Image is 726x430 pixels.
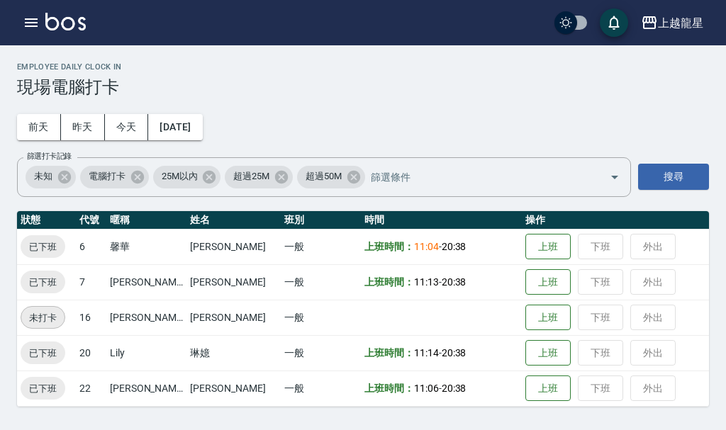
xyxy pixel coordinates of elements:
[186,300,280,335] td: [PERSON_NAME]
[361,370,522,406] td: -
[414,383,439,394] span: 11:06
[45,13,86,30] img: Logo
[76,211,106,230] th: 代號
[225,169,278,183] span: 超過25M
[281,264,362,300] td: 一般
[525,269,571,295] button: 上班
[367,164,585,189] input: 篩選條件
[76,264,106,300] td: 7
[297,166,365,188] div: 超過50M
[186,370,280,406] td: [PERSON_NAME]
[61,114,105,140] button: 昨天
[364,383,414,394] b: 上班時間：
[17,211,76,230] th: 狀態
[525,340,571,366] button: 上班
[76,300,106,335] td: 16
[21,239,65,254] span: 已下班
[76,229,106,264] td: 6
[361,211,522,230] th: 時間
[281,335,362,370] td: 一般
[361,264,522,300] td: -
[106,370,187,406] td: [PERSON_NAME]
[148,114,202,140] button: [DATE]
[525,375,571,402] button: 上班
[26,169,61,183] span: 未知
[17,77,709,97] h3: 現場電腦打卡
[281,300,362,335] td: 一般
[153,166,221,188] div: 25M以內
[225,166,293,188] div: 超過25M
[17,62,709,72] h2: Employee Daily Clock In
[281,229,362,264] td: 一般
[364,347,414,358] b: 上班時間：
[186,211,280,230] th: 姓名
[635,9,709,38] button: 上越龍星
[442,347,467,358] span: 20:38
[106,229,187,264] td: 馨華
[106,300,187,335] td: [PERSON_NAME]
[26,166,76,188] div: 未知
[603,166,626,188] button: Open
[106,335,187,370] td: Lily
[600,9,628,37] button: save
[27,151,72,162] label: 篩選打卡記錄
[80,169,134,183] span: 電腦打卡
[297,169,350,183] span: 超過50M
[414,276,439,288] span: 11:13
[153,169,206,183] span: 25M以內
[106,211,187,230] th: 暱稱
[442,383,467,394] span: 20:38
[414,241,439,252] span: 11:04
[106,264,187,300] td: [PERSON_NAME]
[186,229,280,264] td: [PERSON_NAME]
[658,14,703,32] div: 上越龍星
[21,275,65,290] span: 已下班
[442,276,467,288] span: 20:38
[76,370,106,406] td: 22
[525,305,571,331] button: 上班
[522,211,709,230] th: 操作
[361,335,522,370] td: -
[414,347,439,358] span: 11:14
[442,241,467,252] span: 20:38
[21,346,65,361] span: 已下班
[17,114,61,140] button: 前天
[80,166,149,188] div: 電腦打卡
[21,310,65,325] span: 未打卡
[21,381,65,396] span: 已下班
[76,335,106,370] td: 20
[638,164,709,190] button: 搜尋
[281,211,362,230] th: 班別
[361,229,522,264] td: -
[186,335,280,370] td: 琳嬑
[525,234,571,260] button: 上班
[281,370,362,406] td: 一般
[364,241,414,252] b: 上班時間：
[186,264,280,300] td: [PERSON_NAME]
[105,114,149,140] button: 今天
[364,276,414,288] b: 上班時間：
